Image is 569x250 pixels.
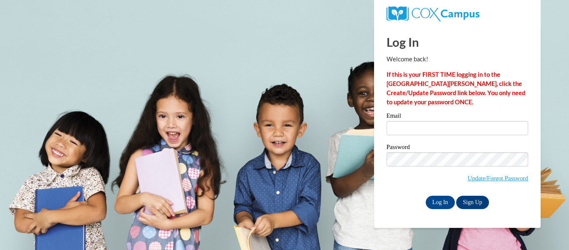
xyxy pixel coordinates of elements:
[426,196,455,209] input: Log In
[387,6,479,21] img: COX Campus
[387,33,528,51] h1: Log In
[387,144,528,152] label: Password
[387,71,525,106] strong: If this is your FIRST TIME logging in to the [GEOGRAPHIC_DATA][PERSON_NAME], click the Create/Upd...
[468,175,528,182] a: Update/Forgot Password
[387,113,528,121] label: Email
[456,196,489,209] a: Sign Up
[387,55,528,64] p: Welcome back!
[387,10,479,17] a: COX Campus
